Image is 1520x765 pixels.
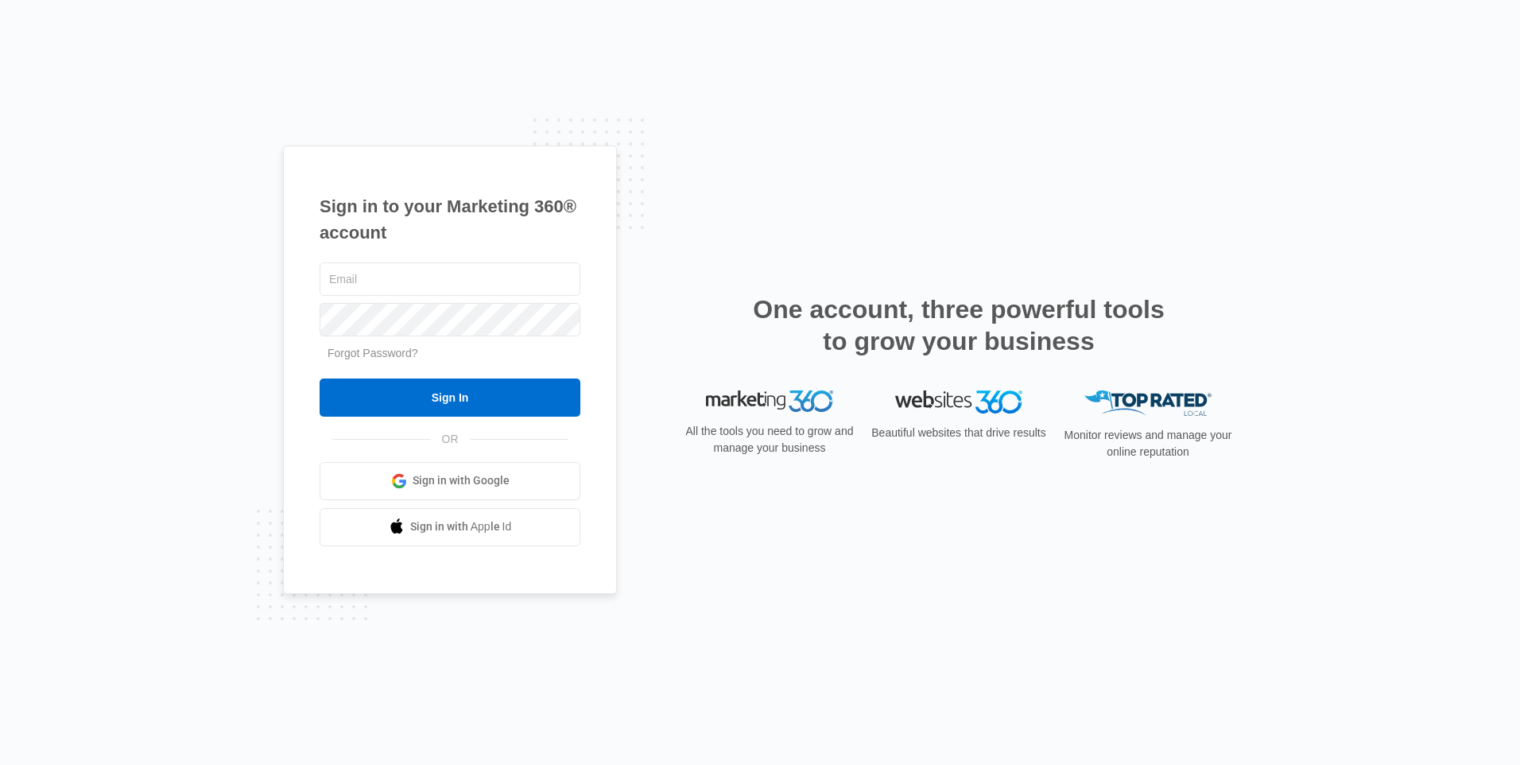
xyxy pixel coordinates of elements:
[895,390,1022,414] img: Websites 360
[320,262,580,296] input: Email
[320,193,580,246] h1: Sign in to your Marketing 360® account
[320,462,580,500] a: Sign in with Google
[328,347,418,359] a: Forgot Password?
[748,293,1169,357] h2: One account, three powerful tools to grow your business
[410,518,512,535] span: Sign in with Apple Id
[681,423,859,456] p: All the tools you need to grow and manage your business
[320,379,580,417] input: Sign In
[1084,390,1212,417] img: Top Rated Local
[1059,427,1237,460] p: Monitor reviews and manage your online reputation
[320,508,580,546] a: Sign in with Apple Id
[706,390,833,413] img: Marketing 360
[431,431,470,448] span: OR
[870,425,1048,441] p: Beautiful websites that drive results
[413,472,510,489] span: Sign in with Google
